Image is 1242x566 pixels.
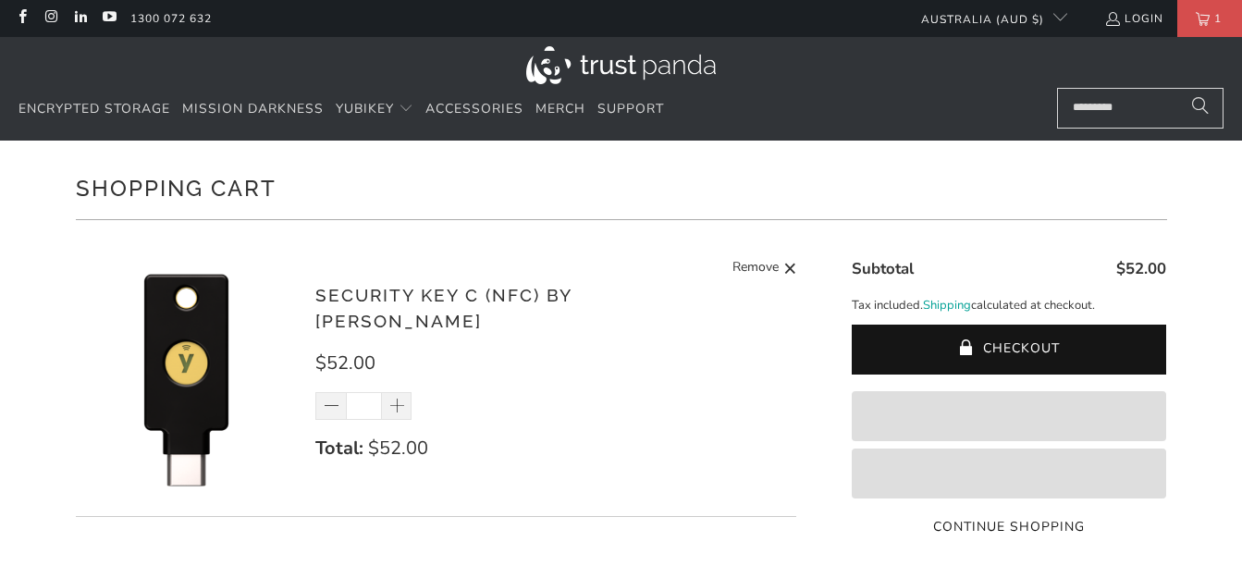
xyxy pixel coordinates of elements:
[182,100,324,117] span: Mission Darkness
[101,11,117,26] a: Trust Panda Australia on YouTube
[14,11,30,26] a: Trust Panda Australia on Facebook
[535,100,585,117] span: Merch
[315,285,572,332] a: Security Key C (NFC) by [PERSON_NAME]
[852,296,1166,315] p: Tax included. calculated at checkout.
[72,11,88,26] a: Trust Panda Australia on LinkedIn
[425,100,523,117] span: Accessories
[1104,8,1163,29] a: Login
[1057,88,1224,129] input: Search...
[130,8,212,29] a: 1300 072 632
[526,46,716,84] img: Trust Panda Australia
[18,100,170,117] span: Encrypted Storage
[425,88,523,131] a: Accessories
[368,436,428,461] span: $52.00
[315,436,363,461] strong: Total:
[597,100,664,117] span: Support
[1177,88,1224,129] button: Search
[336,100,394,117] span: YubiKey
[76,168,1167,205] h1: Shopping Cart
[923,296,971,315] a: Shipping
[182,88,324,131] a: Mission Darkness
[852,258,914,279] span: Subtotal
[732,257,797,280] a: Remove
[732,257,779,280] span: Remove
[597,88,664,131] a: Support
[852,517,1166,537] a: Continue Shopping
[535,88,585,131] a: Merch
[1116,258,1166,279] span: $52.00
[76,266,298,488] img: Security Key C (NFC) by Yubico
[852,325,1166,375] button: Checkout
[43,11,58,26] a: Trust Panda Australia on Instagram
[18,88,664,131] nav: Translation missing: en.navigation.header.main_nav
[315,351,375,375] span: $52.00
[336,88,413,131] summary: YubiKey
[18,88,170,131] a: Encrypted Storage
